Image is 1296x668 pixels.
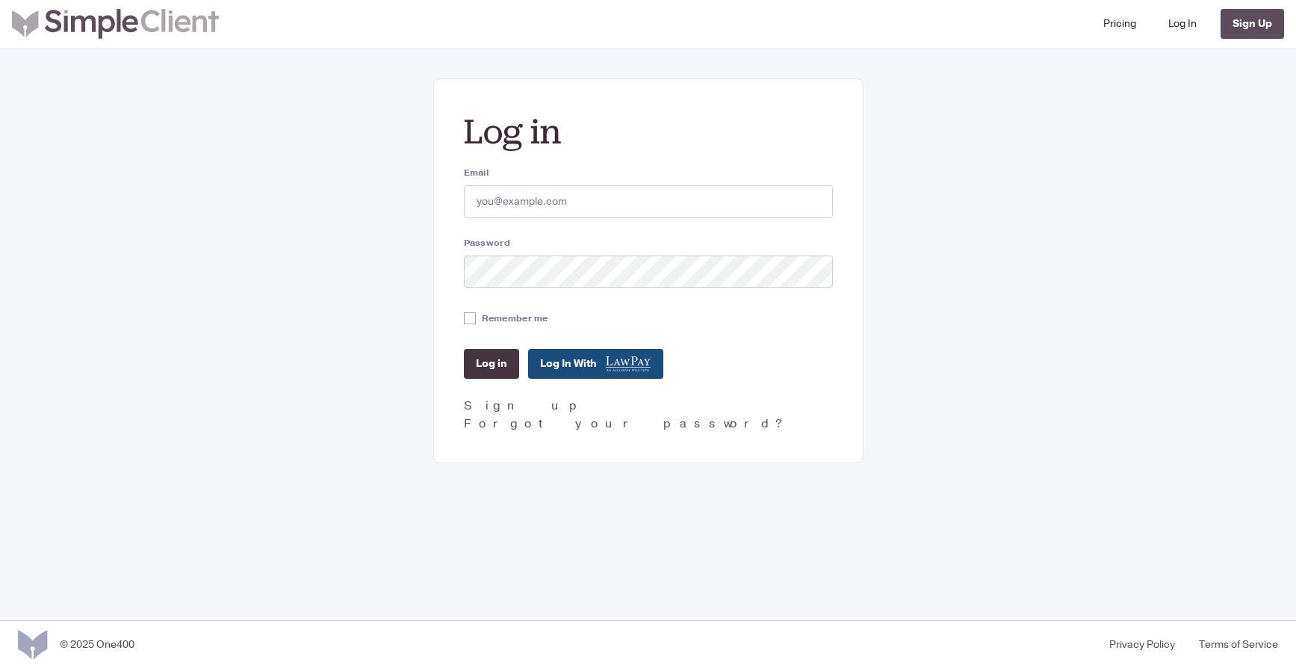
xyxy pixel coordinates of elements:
[528,349,663,379] a: Log In With
[464,236,833,250] label: Password
[464,185,833,218] input: you@example.com
[1162,6,1203,42] a: Log In
[1097,637,1187,652] a: Privacy Policy
[60,637,134,652] div: © 2025 One400
[464,398,586,414] a: Sign up
[1221,9,1284,39] a: Sign Up
[482,312,548,325] label: Remember me
[1097,6,1142,42] a: Pricing
[464,349,519,379] input: Log in
[1187,637,1278,652] a: Terms of Service
[464,415,787,432] a: Forgot your password?
[464,166,833,179] label: Email
[464,109,833,154] h2: Log in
